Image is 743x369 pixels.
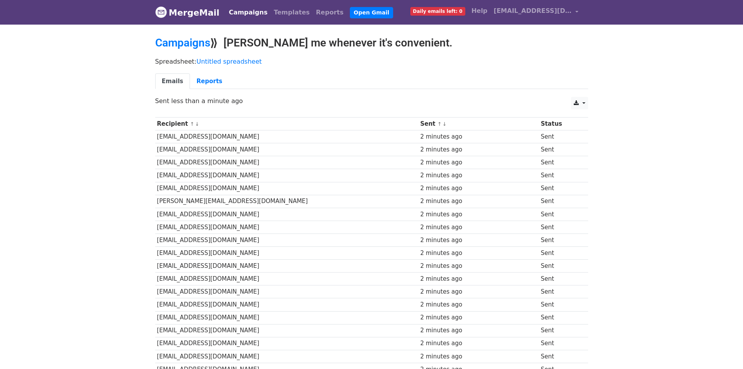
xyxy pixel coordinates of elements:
img: MergeMail logo [155,6,167,18]
th: Recipient [155,118,418,130]
td: Sent [539,247,582,260]
div: 2 minutes ago [420,313,537,322]
div: 2 minutes ago [420,249,537,258]
a: Reports [190,73,229,89]
td: [EMAIL_ADDRESS][DOMAIN_NAME] [155,337,418,350]
td: Sent [539,273,582,285]
td: Sent [539,156,582,169]
th: Sent [418,118,539,130]
td: [EMAIL_ADDRESS][DOMAIN_NAME] [155,130,418,143]
td: [EMAIL_ADDRESS][DOMAIN_NAME] [155,260,418,273]
div: 2 minutes ago [420,132,537,141]
td: Sent [539,130,582,143]
a: [EMAIL_ADDRESS][DOMAIN_NAME] [491,3,582,21]
td: Sent [539,195,582,208]
div: 2 minutes ago [420,171,537,180]
td: [EMAIL_ADDRESS][DOMAIN_NAME] [155,221,418,234]
td: Sent [539,350,582,363]
td: [EMAIL_ADDRESS][DOMAIN_NAME] [155,234,418,246]
div: 2 minutes ago [420,236,537,245]
div: 2 minutes ago [420,197,537,206]
div: 2 minutes ago [420,300,537,309]
td: [EMAIL_ADDRESS][DOMAIN_NAME] [155,298,418,311]
th: Status [539,118,582,130]
td: Sent [539,260,582,273]
td: [EMAIL_ADDRESS][DOMAIN_NAME] [155,182,418,195]
td: [PERSON_NAME][EMAIL_ADDRESS][DOMAIN_NAME] [155,195,418,208]
td: [EMAIL_ADDRESS][DOMAIN_NAME] [155,208,418,221]
span: Daily emails left: 0 [410,7,465,16]
td: [EMAIL_ADDRESS][DOMAIN_NAME] [155,156,418,169]
div: 2 minutes ago [420,223,537,232]
td: Sent [539,311,582,324]
p: Sent less than a minute ago [155,97,588,105]
a: Emails [155,73,190,89]
td: [EMAIL_ADDRESS][DOMAIN_NAME] [155,285,418,298]
a: Daily emails left: 0 [407,3,468,19]
td: Sent [539,285,582,298]
a: ↓ [195,121,199,127]
td: Sent [539,324,582,337]
td: [EMAIL_ADDRESS][DOMAIN_NAME] [155,247,418,260]
a: Campaigns [155,36,210,49]
a: Reports [313,5,347,20]
td: Sent [539,169,582,182]
a: Help [468,3,491,19]
td: Sent [539,337,582,350]
span: [EMAIL_ADDRESS][DOMAIN_NAME] [494,6,572,16]
div: 2 minutes ago [420,262,537,271]
p: Spreadsheet: [155,57,588,66]
td: Sent [539,234,582,246]
div: 2 minutes ago [420,352,537,361]
div: 2 minutes ago [420,339,537,348]
td: Sent [539,298,582,311]
a: Templates [271,5,313,20]
div: 2 minutes ago [420,210,537,219]
td: [EMAIL_ADDRESS][DOMAIN_NAME] [155,350,418,363]
a: Campaigns [226,5,271,20]
a: Untitled spreadsheet [197,58,262,65]
div: 2 minutes ago [420,184,537,193]
div: 2 minutes ago [420,326,537,335]
td: [EMAIL_ADDRESS][DOMAIN_NAME] [155,143,418,156]
td: [EMAIL_ADDRESS][DOMAIN_NAME] [155,324,418,337]
td: [EMAIL_ADDRESS][DOMAIN_NAME] [155,169,418,182]
a: ↑ [190,121,194,127]
a: ↑ [438,121,442,127]
td: Sent [539,143,582,156]
td: Sent [539,208,582,221]
div: 2 minutes ago [420,158,537,167]
div: 2 minutes ago [420,275,537,283]
h2: ⟫ [PERSON_NAME] me whenever it's convenient. [155,36,588,50]
div: 2 minutes ago [420,287,537,296]
div: 2 minutes ago [420,145,537,154]
a: MergeMail [155,4,220,21]
td: Sent [539,221,582,234]
a: ↓ [442,121,447,127]
td: Sent [539,182,582,195]
td: [EMAIL_ADDRESS][DOMAIN_NAME] [155,273,418,285]
a: Open Gmail [350,7,393,18]
td: [EMAIL_ADDRESS][DOMAIN_NAME] [155,311,418,324]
